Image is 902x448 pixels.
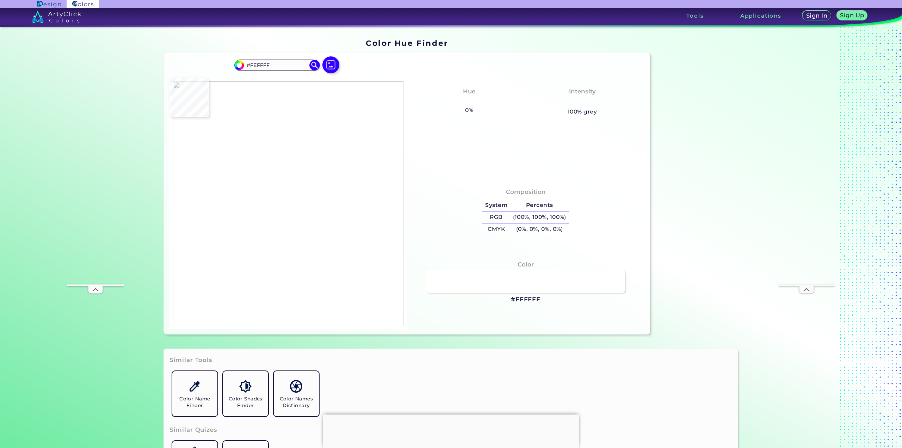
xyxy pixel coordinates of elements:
[569,86,596,97] h4: Intensity
[462,106,476,115] h5: 0%
[804,11,830,20] a: Sign In
[570,98,594,106] h3: None
[67,73,124,284] iframe: Advertisement
[841,13,863,18] h5: Sign Up
[807,13,826,18] h5: Sign In
[226,395,265,409] h5: Color Shades Finder
[366,38,448,48] h1: Color Hue Finder
[173,81,403,325] img: c926764f-d16a-4d63-8cb7-b0eaf29fe19c
[568,107,597,116] h5: 100% grey
[220,368,271,419] a: Color Shades Finder
[518,259,534,270] h4: Color
[169,368,220,419] a: Color Name Finder
[169,426,217,434] h3: Similar Quizes
[309,60,320,70] img: icon search
[290,380,302,392] img: icon_color_names_dictionary.svg
[323,415,579,446] iframe: Advertisement
[37,1,61,7] img: ArtyClick Design logo
[271,368,322,419] a: Color Names Dictionary
[838,11,866,20] a: Sign Up
[239,380,252,392] img: icon_color_shades.svg
[457,98,481,106] h3: None
[189,380,201,392] img: icon_color_name_finder.svg
[510,200,569,211] h5: Percents
[32,11,81,23] img: logo_artyclick_colors_white.svg
[482,200,510,211] h5: System
[482,211,510,223] h5: RGB
[244,60,310,70] input: type color..
[686,13,704,18] h3: Tools
[175,395,215,409] h5: Color Name Finder
[740,13,781,18] h3: Applications
[463,86,475,97] h4: Hue
[169,356,212,364] h3: Similar Tools
[510,211,569,223] h5: (100%, 100%, 100%)
[510,223,569,235] h5: (0%, 0%, 0%, 0%)
[653,36,741,337] iframe: Advertisement
[506,187,546,197] h4: Composition
[277,395,316,409] h5: Color Names Dictionary
[511,295,540,304] h3: #FFFFFF
[778,73,835,284] iframe: Advertisement
[482,223,510,235] h5: CMYK
[322,56,339,73] img: icon picture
